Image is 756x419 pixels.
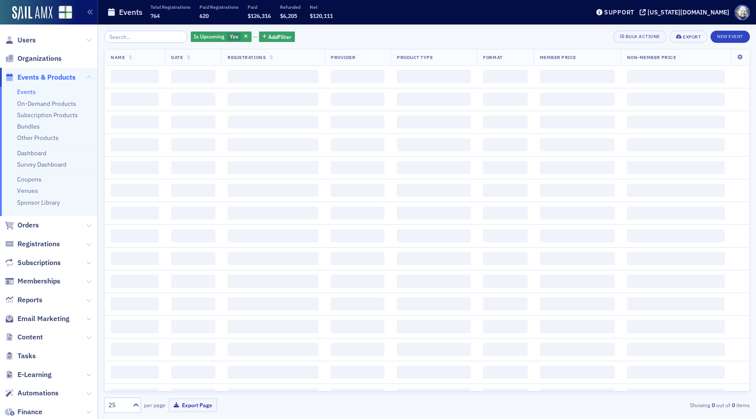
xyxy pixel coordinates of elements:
span: ‌ [331,70,385,83]
div: Yes [191,31,252,42]
span: ‌ [540,93,615,106]
a: Venues [17,187,38,195]
a: Automations [5,388,59,398]
p: Paid Registrations [199,4,238,10]
span: ‌ [397,275,471,288]
span: Product Type [397,54,433,60]
span: ‌ [540,320,615,333]
span: $120,111 [310,12,333,19]
span: ‌ [227,388,318,402]
div: Support [604,8,634,16]
span: ‌ [540,252,615,265]
span: ‌ [627,161,725,174]
span: ‌ [111,206,159,220]
span: ‌ [331,320,385,333]
div: Export [683,35,701,39]
span: E-Learning [17,370,52,380]
span: ‌ [540,161,615,174]
span: Member Price [540,54,576,60]
span: Non-Member Price [627,54,676,60]
span: ‌ [397,184,471,197]
div: [US_STATE][DOMAIN_NAME] [647,8,729,16]
span: ‌ [540,388,615,402]
span: Content [17,332,43,342]
button: [US_STATE][DOMAIN_NAME] [640,9,732,15]
span: Yes [230,33,238,40]
a: Tasks [5,351,36,361]
span: Tasks [17,351,36,361]
span: ‌ [483,388,527,402]
span: ‌ [483,115,527,129]
span: ‌ [397,388,471,402]
a: Events & Products [5,73,76,82]
span: ‌ [227,206,318,220]
span: ‌ [171,138,215,151]
span: ‌ [397,343,471,356]
span: ‌ [627,343,725,356]
span: ‌ [483,138,527,151]
span: ‌ [227,343,318,356]
span: ‌ [483,184,527,197]
span: ‌ [540,229,615,242]
h1: Events [119,7,143,17]
span: ‌ [627,229,725,242]
a: Subscription Products [17,111,78,119]
span: ‌ [227,275,318,288]
span: Name [111,54,125,60]
span: ‌ [483,93,527,106]
span: ‌ [627,184,725,197]
span: ‌ [111,343,159,356]
a: Events [17,88,36,96]
span: ‌ [331,388,385,402]
label: per page [144,401,165,409]
span: ‌ [540,206,615,220]
span: ‌ [331,229,385,242]
span: ‌ [331,93,385,106]
p: Paid [248,4,271,10]
span: ‌ [397,70,471,83]
input: Search… [104,31,188,43]
span: ‌ [483,161,527,174]
span: Orders [17,220,39,230]
div: Bulk Actions [626,34,660,39]
span: ‌ [397,366,471,379]
span: Email Marketing [17,314,70,324]
span: ‌ [111,275,159,288]
p: Refunded [280,4,301,10]
span: ‌ [331,343,385,356]
span: 764 [150,12,160,19]
span: ‌ [171,70,215,83]
span: ‌ [111,161,159,174]
a: Bundles [17,122,40,130]
span: Registrations [227,54,266,60]
img: SailAMX [59,6,72,19]
a: Subscriptions [5,258,61,268]
span: ‌ [227,70,318,83]
a: Other Products [17,134,59,142]
a: Sponsor Library [17,199,60,206]
span: ‌ [111,138,159,151]
span: $126,316 [248,12,271,19]
span: ‌ [331,184,385,197]
span: ‌ [171,161,215,174]
span: ‌ [627,206,725,220]
span: ‌ [540,366,615,379]
span: ‌ [171,366,215,379]
a: Email Marketing [5,314,70,324]
span: ‌ [397,115,471,129]
button: AddFilter [259,31,295,42]
span: ‌ [171,184,215,197]
span: ‌ [331,252,385,265]
span: Add Filter [268,33,291,41]
a: Coupons [17,175,42,183]
span: ‌ [627,320,725,333]
a: SailAMX [12,6,52,20]
span: ‌ [540,138,615,151]
span: ‌ [483,320,527,333]
span: ‌ [111,70,159,83]
strong: 0 [730,401,736,409]
span: Profile [735,5,750,20]
span: Events & Products [17,73,76,82]
span: ‌ [540,275,615,288]
span: ‌ [111,320,159,333]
